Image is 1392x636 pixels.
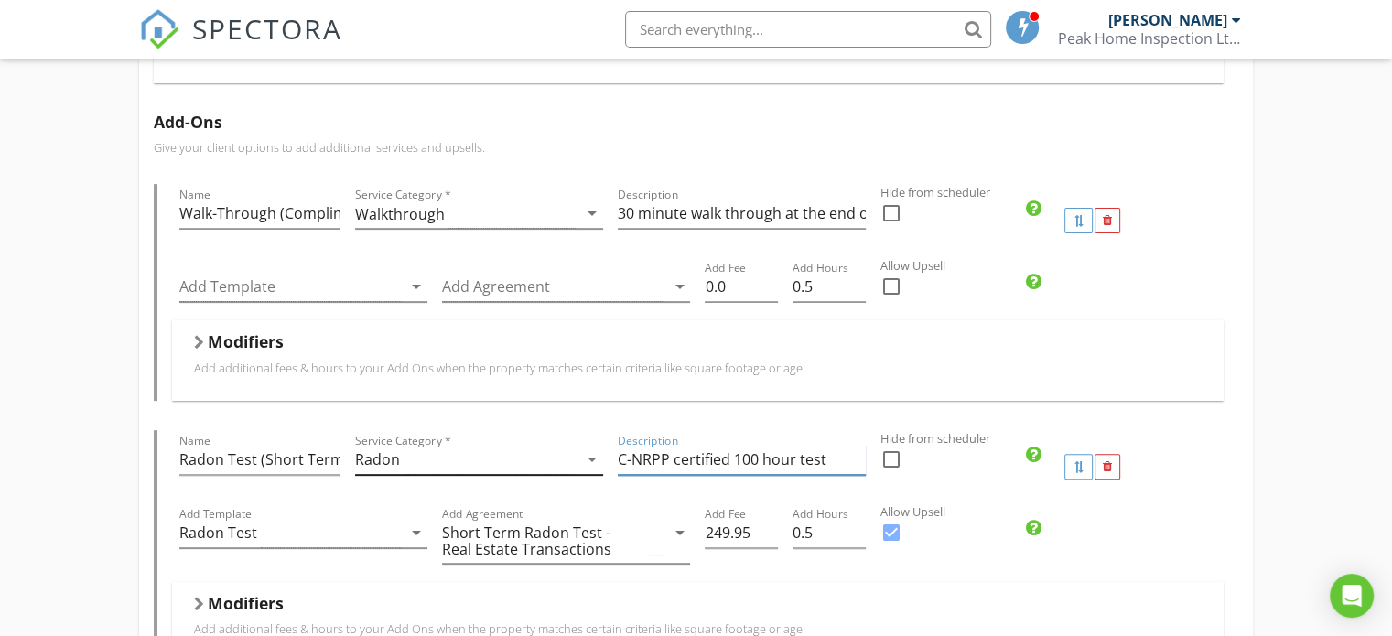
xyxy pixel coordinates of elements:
[179,199,340,229] input: Name
[625,11,991,48] input: Search everything...
[880,430,1362,447] label: Hide from scheduler
[208,332,284,350] h5: Modifiers
[880,257,1362,275] label: Allow Upsell
[880,503,1362,521] label: Allow Upsell
[880,184,1362,201] label: Hide from scheduler
[355,451,400,468] div: Radon
[1108,11,1227,29] div: [PERSON_NAME]
[139,25,342,63] a: SPECTORA
[355,206,445,222] div: Walkthrough
[179,524,257,541] div: Radon Test
[208,594,284,612] h5: Modifiers
[705,518,778,548] input: Add Fee
[405,275,427,297] i: arrow_drop_down
[618,445,866,475] input: Description
[668,522,690,544] i: arrow_drop_down
[581,448,603,470] i: arrow_drop_down
[442,524,642,557] div: Short Term Radon Test - Real Estate Transactions
[793,272,866,302] input: Add Hours
[154,140,1238,155] p: Give your client options to add additional services and upsells.
[668,275,690,297] i: arrow_drop_down
[139,9,179,49] img: The Best Home Inspection Software - Spectora
[705,272,778,302] input: Add Fee
[192,9,342,48] span: SPECTORA
[1330,574,1374,618] div: Open Intercom Messenger
[154,113,1238,131] h5: Add-Ons
[179,445,340,475] input: Name
[1058,29,1241,48] div: Peak Home Inspection Ltd.
[194,361,1202,375] p: Add additional fees & hours to your Add Ons when the property matches certain criteria like squar...
[618,199,866,229] input: Description
[194,621,1202,636] p: Add additional fees & hours to your Add Ons when the property matches certain criteria like squar...
[793,518,866,548] input: Add Hours
[581,202,603,224] i: arrow_drop_down
[405,522,427,544] i: arrow_drop_down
